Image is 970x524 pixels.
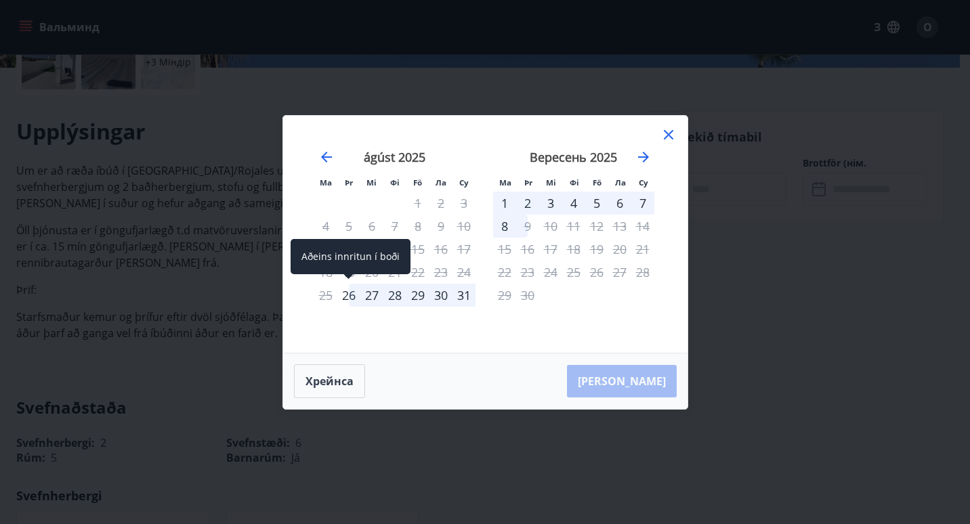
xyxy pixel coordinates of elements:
[337,238,360,261] td: Немає в наявності. Þriðjudagur, 12. ágúst 2025
[608,192,631,215] div: 6
[631,192,654,215] div: 7
[608,261,631,284] td: Немає в наявності. Лаугардагур, 27. Вересень 2025
[562,238,585,261] td: Немає в наявності. Фіммтудагур, 18. Вересень 2025
[360,284,383,307] td: Виберіть miðvikudagur, 27. ágúst 2025 як дата вашого заїзду. Це доступно.
[429,284,452,307] td: Обирайте лаугардагур, 30. ágúst 2025 як дата вашого заїзду. Це доступно.
[539,261,562,284] td: Немає в наявності. Мідвікудагур, 24. Вересень 2025
[585,238,608,261] td: Немає в наявності. Föstudagur, 19. Вересень 2025
[516,192,539,215] td: Виберіть þriðjudagur, 2. Вересень 2025 року як дата заїзду. Це доступно.
[314,215,337,238] td: Немає в наявності. Манудагур, 4. ágúst 2025
[345,177,353,188] small: Þr
[562,192,585,215] div: 4
[429,215,452,238] td: Немає в наявності. Лаугардагур, 9. ágúst 2025
[493,215,516,238] td: Виберіть mánudagur, 8. Вересень 2025 року як дата заїзду. Це доступно.
[452,261,476,284] td: Немає в наявності. Суннудагур, 24. ágúst 2025
[639,177,648,188] small: Су
[608,238,631,261] td: Немає в наявності. Лаугардагур, 20. Вересень 2025
[516,192,539,215] div: 2
[452,192,476,215] td: Немає в наявності. Суннудагур, 3. ágúst 2025
[452,284,476,307] div: 31
[539,192,562,215] td: Виберіть miðvikudagur, 3. Вересень 2025 року як дата заїзду. Це доступно.
[299,132,671,336] div: Календар
[516,238,539,261] td: Немає в наявності. Þriðjudagur, 16. Вересень 2025
[452,215,476,238] td: Немає в наявності. Суннудагур, 10. ágúst 2025
[360,215,383,238] td: Немає в наявності. Мідвікудагур, 6. ágúst 2025
[585,261,608,284] td: Немає в наявності. Föstudagur, 26. Вересень 2025
[516,261,539,284] td: Немає в наявності. Þriðjudagur, 23. Вересень 2025
[406,284,429,307] td: Choose föstudagur, 29. ágúst 2025 як дата вашого заїзду. Це доступно.
[337,284,360,307] td: Виберіть þriðjudagur, 26. ágúst 2025 як дата вашого заїзду. Це доступно.
[337,215,360,238] td: Немає в наявності. Þriðjudagur, 5. ágúst 2025
[516,215,539,238] div: Aðeins útritun í boði
[452,238,476,261] td: Немає в наявності. Суннудагур, 17. ágúst 2025
[383,238,406,261] td: Немає в наявності. Фіммтудагур, 14. ágúst 2025
[493,192,516,215] div: 1
[631,192,654,215] td: Виберіть суннудагур, 7. Вересень 2025 року як дата заїзду. Це доступно.
[360,284,383,307] div: 27
[562,192,585,215] td: Виберіть fimmtudagur, 4. Вересень 2025 року як дата заїзду. Це доступно.
[493,261,516,284] td: Немає в наявності. Манудагур, 22. Вересень 2025
[314,284,337,307] td: Немає в наявності. Манудагур, 25. ágúst 2025
[516,215,539,238] td: Немає в наявності. Þriðjudagur, 9. Вересень 2025
[631,215,654,238] td: Немає в наявності. Суннудагур, 14. Вересень 2025
[585,192,608,215] td: Виберіть föstudagur, 5. Вересень 2025 року як дата заїзду. Це доступно.
[406,238,429,261] td: Немає в наявності. Föstudagur, 15. ágúst 2025
[493,284,516,307] td: Немає в наявності. Манудагур, 29. Вересень 2025
[301,250,400,263] font: Aðeins innritun í boði
[585,215,608,238] td: Немає в наявності. Föstudagur, 12. Вересень 2025
[452,284,476,307] td: Обирайте суннудагур, 31. ágúst 2025 як дата вашого заїзду. Це доступно.
[615,177,626,188] small: Ла
[608,215,631,238] td: Немає в наявності. Лаугардагур, 13. Вересень 2025
[530,149,617,165] strong: Вересень 2025
[406,284,429,307] div: 29
[314,238,337,261] td: Немає в наявності. Манудагур, 11. ágúst 2025
[493,215,516,238] div: 8
[383,284,406,307] td: Виберіть fimmtudagur, 28. ágúst 2025 як дата вашого заїзду. Це доступно.
[631,238,654,261] td: Немає в наявності. Суннудагур, 21. Вересень 2025
[499,177,511,188] small: Ма
[546,177,556,188] small: Мі
[493,192,516,215] td: Виберіть mánudagur, 1. Вересень 2025 року як дата заїзду. Це доступно.
[406,261,429,284] td: Немає в наявності. Föstudagur, 22. ágúst 2025
[429,261,452,284] td: Немає в наявності. Лаугардагур, 23. ágúst 2025
[318,149,335,165] div: Перейдіть назад, щоб перейти до попереднього місяця.
[516,284,539,307] td: Немає в наявності. Þriðjudagur, 30. Вересень 2025
[635,149,652,165] div: Переходьте до переходу на наступний місяць.
[524,177,532,188] small: Þr
[570,177,579,188] small: Фі
[406,192,429,215] td: Немає в наявності. Föstudagur, 1. ágúst 2025
[593,177,602,188] small: Fö
[406,215,429,238] td: Немає в наявності. Föstudagur, 8. ágúst 2025
[493,238,516,261] td: Немає в наявності. Манудагур, 15. Вересень 2025
[413,177,422,188] small: Fö
[337,284,360,307] div: Aðeins innritun í boði
[631,261,654,284] td: Немає в наявності. Суннудагур, 28. Вересень 2025
[562,261,585,284] td: Немає в наявності. Фіммтудагур, 25. Вересень 2025
[429,238,452,261] td: Немає в наявності. Лаугардагур, 16. ágúst 2025
[364,149,425,165] strong: ágúst 2025
[366,177,377,188] small: Мі
[383,284,406,307] div: 28
[539,215,562,238] td: Немає в наявності. Мідвікудагур, 10. Вересень 2025
[429,284,452,307] div: 30
[608,192,631,215] td: Виберіть лаугардагур, 6. Вересень 2025 року як дата заїзду. Це доступно.
[429,192,452,215] td: Немає в наявності. Лаугардагур, 2. ágúst 2025
[539,192,562,215] div: 3
[459,177,469,188] small: Су
[562,215,585,238] td: Немає в наявності. Фімтудагур, 11. Вересень 2025
[436,177,446,188] small: Ла
[294,364,365,398] button: Хрейнса
[539,238,562,261] td: Немає в наявності. Мідвікудагур, 17. Вересень 2025
[390,177,400,188] small: Фі
[383,215,406,238] td: Немає в наявності. Фіммтудагур, 7. ágúst 2025
[320,177,332,188] small: Ма
[585,192,608,215] div: 5
[360,238,383,261] td: Немає в наявності. Мідвікудагур, 13. ágúst 2025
